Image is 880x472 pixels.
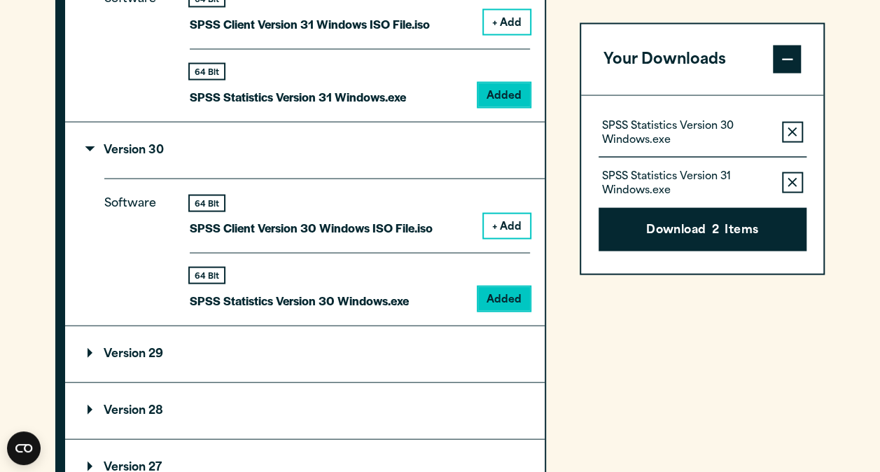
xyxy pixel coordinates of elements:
button: Added [478,83,530,107]
p: SPSS Statistics Version 30 Windows.exe [602,120,771,148]
p: Version 28 [88,405,163,417]
summary: Version 28 [65,383,545,439]
span: 2 [712,222,719,240]
summary: Version 30 [65,123,545,179]
div: 64 Bit [190,196,224,211]
p: SPSS Client Version 31 Windows ISO File.iso [190,14,430,34]
div: 64 Bit [190,268,224,283]
p: SPSS Statistics Version 30 Windows.exe [190,291,409,311]
p: Version 29 [88,349,163,360]
p: Software [104,194,167,300]
p: SPSS Statistics Version 31 Windows.exe [190,87,406,107]
button: + Add [484,214,530,238]
button: Added [478,287,530,311]
p: Version 30 [88,145,164,156]
button: Open CMP widget [7,431,41,465]
button: Download2Items [599,208,806,251]
summary: Version 29 [65,326,545,382]
button: + Add [484,11,530,34]
p: SPSS Statistics Version 31 Windows.exe [602,170,771,198]
p: SPSS Client Version 30 Windows ISO File.iso [190,218,433,238]
div: 64 Bit [190,64,224,79]
button: Your Downloads [581,24,824,95]
div: Your Downloads [581,95,824,274]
